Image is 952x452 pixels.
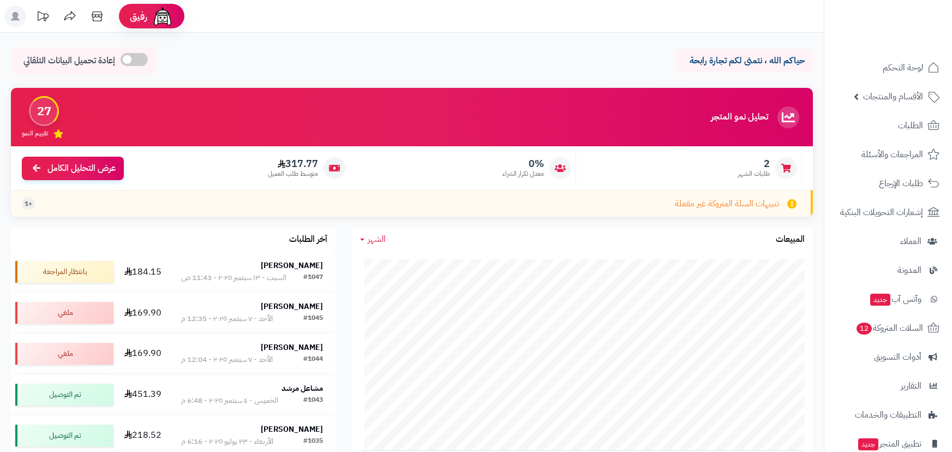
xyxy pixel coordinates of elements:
div: #1043 [303,395,323,406]
h3: تحليل نمو المتجر [711,112,768,122]
strong: [PERSON_NAME] [261,424,323,435]
span: +1 [25,199,32,209]
span: جديد [858,438,878,450]
a: الطلبات [831,112,945,139]
a: لوحة التحكم [831,55,945,81]
span: تنبيهات السلة المتروكة غير مفعلة [675,198,779,210]
div: الخميس - ٤ سبتمبر ٢٠٢٥ - 6:48 م [181,395,278,406]
a: طلبات الإرجاع [831,170,945,197]
td: 169.90 [118,334,169,374]
div: بانتظار المراجعة [15,261,113,283]
span: المراجعات والأسئلة [861,147,923,162]
strong: مشاعل مرشد [282,383,323,394]
span: إعادة تحميل البيانات التلقائي [23,55,115,67]
span: طلبات الشهر [738,169,770,179]
span: معدل تكرار الشراء [502,169,544,179]
span: 12 [857,323,872,335]
a: وآتس آبجديد [831,286,945,312]
a: العملاء [831,228,945,254]
a: الشهر [360,233,386,246]
span: الطلبات [898,118,923,133]
div: الأحد - ٧ سبتمبر ٢٠٢٥ - 12:35 م [181,313,273,324]
a: إشعارات التحويلات البنكية [831,199,945,225]
span: لوحة التحكم [883,60,923,75]
h3: المبيعات [776,235,805,245]
a: المدونة [831,257,945,283]
span: 317.77 [268,158,318,170]
div: #1045 [303,313,323,324]
div: الأربعاء - ٢٣ يوليو ٢٠٢٥ - 6:16 م [181,436,273,447]
td: 169.90 [118,293,169,333]
span: المدونة [897,263,921,278]
span: التقارير [901,378,921,394]
strong: [PERSON_NAME] [261,342,323,353]
td: 184.15 [118,252,169,292]
span: السلات المتروكة [855,320,923,336]
div: ملغي [15,302,113,324]
span: 0% [502,158,544,170]
span: العملاء [900,234,921,249]
a: المراجعات والأسئلة [831,141,945,168]
span: جديد [870,294,890,306]
div: السبت - ١٣ سبتمبر ٢٠٢٥ - 11:43 ص [181,272,286,283]
div: تم التوصيل [15,425,113,447]
div: الأحد - ٧ سبتمبر ٢٠٢٥ - 12:04 م [181,354,273,365]
span: التطبيقات والخدمات [855,407,921,423]
div: ملغي [15,343,113,365]
span: عرض التحليل الكامل [47,162,116,175]
a: التطبيقات والخدمات [831,402,945,428]
div: #1047 [303,272,323,283]
span: رفيق [130,10,147,23]
span: 2 [738,158,770,170]
a: عرض التحليل الكامل [22,157,124,180]
span: تقييم النمو [22,129,48,138]
a: تحديثات المنصة [29,5,56,30]
div: #1035 [303,436,323,447]
span: وآتس آب [869,292,921,307]
span: أدوات التسويق [874,349,921,365]
span: الأقسام والمنتجات [863,89,923,104]
strong: [PERSON_NAME] [261,260,323,271]
div: #1044 [303,354,323,365]
a: التقارير [831,373,945,399]
a: أدوات التسويق [831,344,945,370]
span: الشهر [368,233,386,246]
p: حياكم الله ، نتمنى لكم تجارة رابحة [685,55,805,67]
img: ai-face.png [152,5,173,27]
h3: آخر الطلبات [289,235,327,245]
span: إشعارات التحويلات البنكية [840,205,923,220]
span: تطبيق المتجر [857,436,921,451]
span: متوسط طلب العميل [268,169,318,179]
a: السلات المتروكة12 [831,315,945,341]
td: 451.39 [118,374,169,415]
strong: [PERSON_NAME] [261,301,323,312]
div: تم التوصيل [15,384,113,406]
span: طلبات الإرجاع [879,176,923,191]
